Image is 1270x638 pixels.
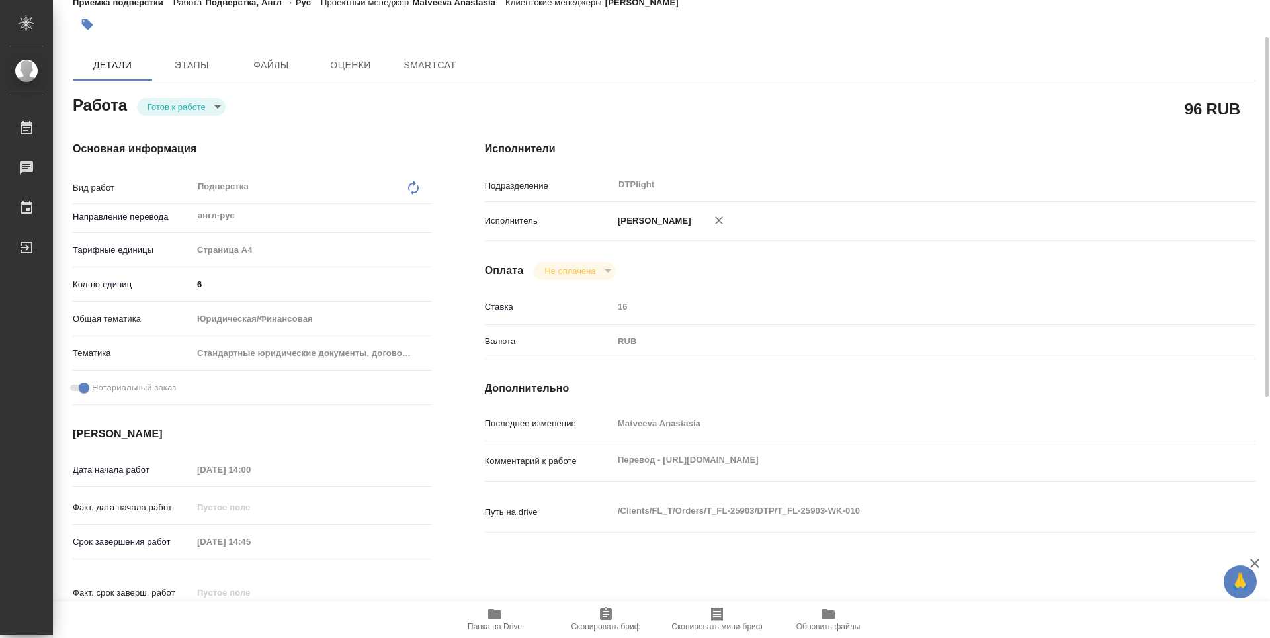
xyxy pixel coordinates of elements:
[534,262,615,280] div: Готов к работе
[661,601,773,638] button: Скопировать мини-бриф
[73,92,127,116] h2: Работа
[398,57,462,73] span: SmartCat
[571,622,640,631] span: Скопировать бриф
[319,57,382,73] span: Оценки
[613,330,1191,353] div: RUB
[73,278,192,291] p: Кол-во единиц
[73,181,192,195] p: Вид работ
[192,308,432,330] div: Юридическая/Финансовая
[73,501,192,514] p: Факт. дата начала работ
[613,414,1191,433] input: Пустое поле
[137,98,226,116] div: Готов к работе
[485,506,613,519] p: Путь на drive
[485,214,613,228] p: Исполнитель
[144,101,210,113] button: Готов к работе
[73,426,432,442] h4: [PERSON_NAME]
[73,312,192,326] p: Общая тематика
[1185,97,1240,120] h2: 96 RUB
[485,300,613,314] p: Ставка
[485,417,613,430] p: Последнее изменение
[613,500,1191,522] textarea: /Clients/FL_T/Orders/T_FL-25903/DTP/T_FL-25903-WK-010
[796,622,861,631] span: Обновить файлы
[192,239,432,261] div: Страница А4
[192,532,308,551] input: Пустое поле
[485,141,1255,157] h4: Исполнители
[81,57,144,73] span: Детали
[73,586,192,600] p: Факт. срок заверш. работ
[613,214,691,228] p: [PERSON_NAME]
[73,347,192,360] p: Тематика
[485,455,613,468] p: Комментарий к работе
[73,463,192,477] p: Дата начала работ
[1229,568,1251,596] span: 🙏
[239,57,303,73] span: Файлы
[73,244,192,257] p: Тарифные единицы
[485,381,1255,396] h4: Дополнительно
[540,265,599,277] button: Не оплачена
[671,622,762,631] span: Скопировать мини-бриф
[485,263,524,279] h4: Оплата
[73,141,432,157] h4: Основная информация
[160,57,224,73] span: Этапы
[73,210,192,224] p: Направление перевода
[192,342,432,365] div: Стандартные юридические документы, договоры, уставы
[773,601,884,638] button: Обновить файлы
[192,498,308,517] input: Пустое поле
[550,601,661,638] button: Скопировать бриф
[468,622,522,631] span: Папка на Drive
[92,381,176,394] span: Нотариальный заказ
[613,297,1191,316] input: Пустое поле
[704,206,734,235] button: Удалить исполнителя
[73,535,192,549] p: Срок завершения работ
[1224,565,1257,598] button: 🙏
[613,449,1191,471] textarea: Перевод - [URL][DOMAIN_NAME]
[192,275,432,294] input: ✎ Введи что-нибудь
[485,179,613,193] p: Подразделение
[192,460,308,479] input: Пустое поле
[439,601,550,638] button: Папка на Drive
[73,10,102,39] button: Добавить тэг
[192,583,308,602] input: Пустое поле
[485,335,613,348] p: Валюта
